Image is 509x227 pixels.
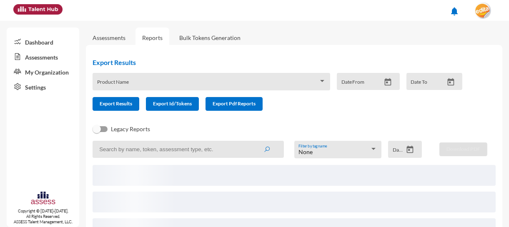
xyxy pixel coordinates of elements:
a: Bulk Tokens Generation [173,27,247,48]
button: Export Id/Tokens [146,97,199,111]
a: Dashboard [7,34,79,49]
span: Export Results [100,100,132,107]
button: Open calendar [403,145,417,154]
button: Export Pdf Reports [206,97,263,111]
span: None [298,148,313,155]
a: Assessments [7,49,79,64]
button: Open calendar [444,78,458,87]
a: My Organization [7,64,79,79]
span: Download PDF [446,146,480,152]
a: Assessments [93,34,125,41]
input: Search by name, token, assessment type, etc. [93,141,284,158]
h2: Export Results [93,58,469,66]
a: Reports [135,27,169,48]
img: assesscompany-logo.png [30,191,56,207]
span: Export Id/Tokens [153,100,192,107]
button: Export Results [93,97,139,111]
span: Legacy Reports [111,124,150,134]
button: Open calendar [381,78,395,87]
mat-icon: notifications [449,6,459,16]
p: Copyright © [DATE]-[DATE]. All Rights Reserved. ASSESS Talent Management, LLC. [7,208,79,225]
a: Settings [7,79,79,94]
button: Download PDF [439,142,487,156]
span: Export Pdf Reports [213,100,256,107]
